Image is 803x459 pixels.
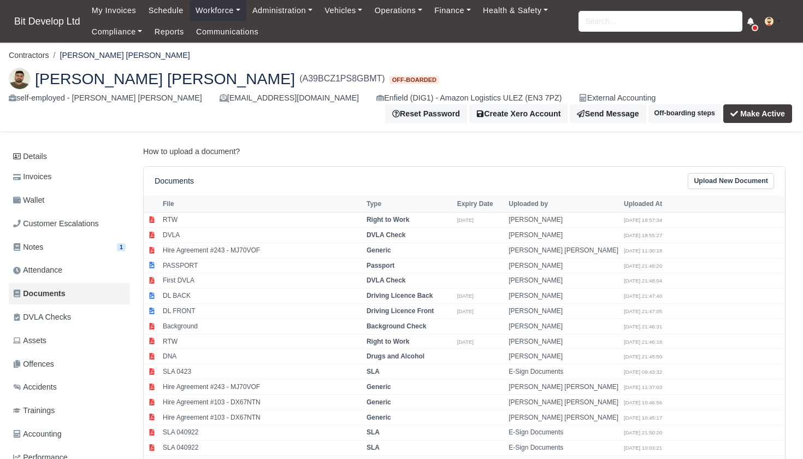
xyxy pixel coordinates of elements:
[160,425,364,440] td: SLA 040922
[9,307,130,328] a: DVLA Checks
[506,380,621,395] td: [PERSON_NAME] [PERSON_NAME]
[506,410,621,425] td: [PERSON_NAME] [PERSON_NAME]
[723,104,792,123] button: Make Active
[160,213,364,228] td: RTW
[160,410,364,425] td: Hire Agreement #103 - DX67NTN
[506,349,621,364] td: [PERSON_NAME]
[506,243,621,258] td: [PERSON_NAME] [PERSON_NAME]
[624,399,662,405] small: [DATE] 10:46:56
[9,146,130,167] a: Details
[506,258,621,273] td: [PERSON_NAME]
[13,381,57,393] span: Accidents
[506,425,621,440] td: E-Sign Documents
[160,349,364,364] td: DNA
[160,304,364,319] td: DL FRONT
[624,354,662,360] small: [DATE] 21:45:50
[578,11,742,32] input: Search...
[367,307,434,315] strong: Driving Licence Front
[624,278,662,284] small: [DATE] 21:48:04
[624,308,662,314] small: [DATE] 21:47:05
[506,196,621,213] th: Uploaded by
[9,330,130,351] a: Assets
[49,49,190,62] li: [PERSON_NAME] [PERSON_NAME]
[367,246,391,254] strong: Generic
[367,428,380,436] strong: SLA
[367,322,426,330] strong: Background Check
[457,308,474,314] small: [DATE]
[624,232,662,238] small: [DATE] 18:55:27
[160,334,364,349] td: RTW
[160,319,364,334] td: Background
[457,339,474,345] small: [DATE]
[9,237,130,258] a: Notes 1
[160,258,364,273] td: PASSPORT
[117,243,126,251] span: 1
[13,287,66,300] span: Documents
[506,334,621,349] td: [PERSON_NAME]
[688,173,774,189] a: Upload New Document
[9,51,49,60] a: Contractors
[9,92,202,104] div: self-employed - [PERSON_NAME] [PERSON_NAME]
[624,323,662,329] small: [DATE] 21:46:31
[469,104,568,123] button: Create Xero Account
[155,176,194,186] h6: Documents
[13,264,62,276] span: Attendance
[160,395,364,410] td: Hire Agreement #103 - DX67NTN
[367,276,406,284] strong: DVLA Check
[149,21,190,43] a: Reports
[506,395,621,410] td: [PERSON_NAME] [PERSON_NAME]
[506,273,621,289] td: [PERSON_NAME]
[13,170,51,183] span: Invoices
[570,104,646,123] a: Send Message
[385,104,467,123] button: Reset Password
[624,429,662,436] small: [DATE] 21:50:20
[367,368,380,375] strong: SLA
[454,196,506,213] th: Expiry Date
[160,243,364,258] td: Hire Agreement #243 - MJ70VOF
[35,71,295,86] span: [PERSON_NAME] [PERSON_NAME]
[13,241,43,254] span: Notes
[506,364,621,380] td: E-Sign Documents
[367,338,409,345] strong: Right to Work
[13,358,54,370] span: Offences
[160,440,364,456] td: SLA 040922
[624,369,662,375] small: [DATE] 09:43:32
[506,213,621,228] td: [PERSON_NAME]
[506,228,621,243] td: [PERSON_NAME]
[160,196,364,213] th: File
[624,263,662,269] small: [DATE] 21:48:20
[624,415,662,421] small: [DATE] 10:45:17
[190,21,265,43] a: Communications
[220,92,359,104] div: [EMAIL_ADDRESS][DOMAIN_NAME]
[9,213,130,234] a: Customer Escalations
[9,190,130,211] a: Wallet
[13,404,55,417] span: Trainings
[9,11,86,32] a: Bit Develop Ltd
[160,273,364,289] td: First DVLA
[367,352,424,360] strong: Drugs and Alcohol
[624,384,662,390] small: [DATE] 11:37:03
[621,196,703,213] th: Uploaded At
[9,260,130,281] a: Attendance
[299,72,385,85] span: (A39BCZ1PS8GBMT)
[1,59,802,132] div: Sreerag Sukesan Soja
[457,293,474,299] small: [DATE]
[389,76,439,84] span: Off-boarded
[160,289,364,304] td: DL BACK
[457,217,474,223] small: [DATE]
[9,10,86,32] span: Bit Develop Ltd
[624,248,662,254] small: [DATE] 11:30:18
[143,147,240,156] a: How to upload a document?
[9,376,130,398] a: Accidents
[367,292,433,299] strong: Driving Licence Back
[579,92,656,104] div: External Accounting
[13,217,99,230] span: Customer Escalations
[160,228,364,243] td: DVLA
[9,423,130,445] a: Accounting
[86,21,149,43] a: Compliance
[506,440,621,456] td: E-Sign Documents
[9,283,130,304] a: Documents
[648,104,721,123] button: Off-boarding steps
[506,289,621,304] td: [PERSON_NAME]
[367,231,406,239] strong: DVLA Check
